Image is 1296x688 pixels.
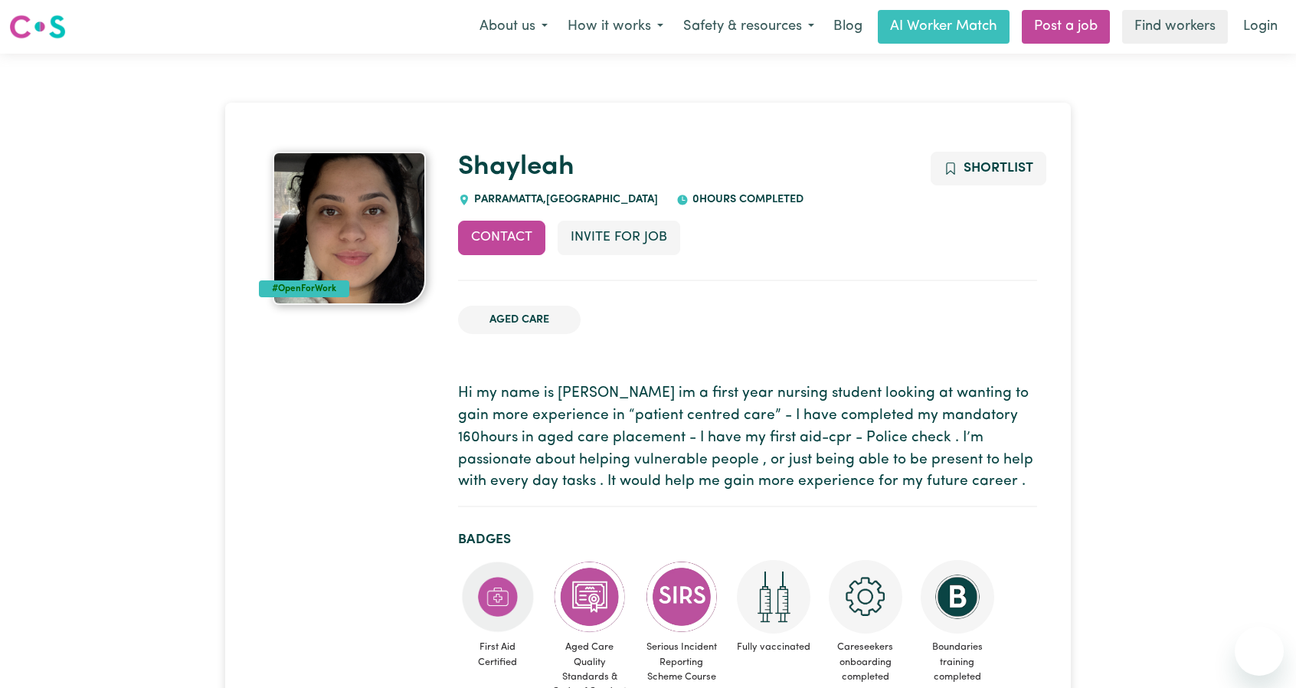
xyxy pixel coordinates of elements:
[689,194,803,205] span: 0 hours completed
[921,560,994,634] img: CS Academy: Boundaries in care and support work course completed
[458,532,1037,548] h2: Badges
[273,152,426,305] img: Shayleah
[673,11,824,43] button: Safety & resources
[458,154,574,181] a: Shayleah
[734,634,813,660] span: Fully vaccinated
[824,10,872,44] a: Blog
[458,306,581,335] li: Aged Care
[1022,10,1110,44] a: Post a job
[470,194,658,205] span: PARRAMATTA , [GEOGRAPHIC_DATA]
[458,383,1037,493] p: Hi my name is [PERSON_NAME] im a first year nursing student looking at wanting to gain more exper...
[9,13,66,41] img: Careseekers logo
[9,9,66,44] a: Careseekers logo
[458,221,545,254] button: Contact
[259,280,349,297] div: #OpenForWork
[259,152,440,305] a: Shayleah's profile picture'#OpenForWork
[458,634,538,675] span: First Aid Certified
[964,162,1033,175] span: Shortlist
[470,11,558,43] button: About us
[1122,10,1228,44] a: Find workers
[737,560,810,634] img: Care and support worker has received 2 doses of COVID-19 vaccine
[1234,10,1287,44] a: Login
[461,560,535,634] img: Care and support worker has completed First Aid Certification
[553,560,627,634] img: CS Academy: Aged Care Quality Standards & Code of Conduct course completed
[1235,627,1284,676] iframe: Button to launch messaging window
[558,221,680,254] button: Invite for Job
[558,11,673,43] button: How it works
[645,560,718,634] img: CS Academy: Serious Incident Reporting Scheme course completed
[878,10,1010,44] a: AI Worker Match
[931,152,1046,185] button: Add to shortlist
[829,560,902,634] img: CS Academy: Careseekers Onboarding course completed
